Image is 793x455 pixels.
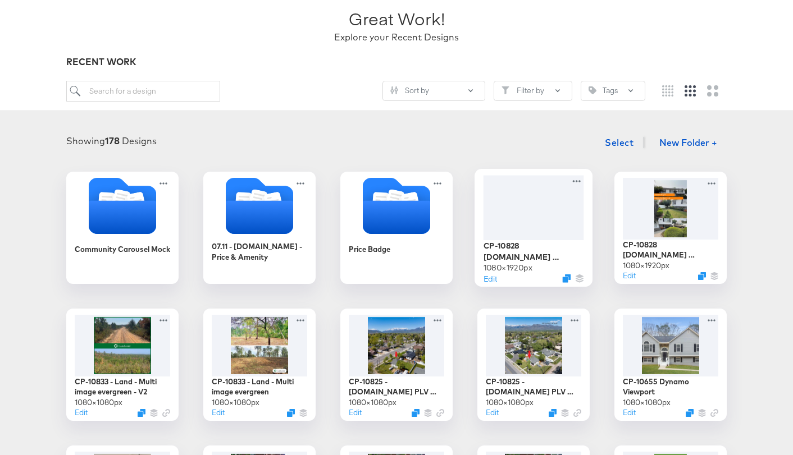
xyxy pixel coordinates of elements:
[349,7,445,31] div: Great Work!
[650,133,727,154] button: New Folder +
[340,309,453,421] div: CP-10825 - [DOMAIN_NAME] PLV Viewport 21080×1080pxEditDuplicate
[66,135,157,148] div: Showing Designs
[623,270,636,281] button: Edit
[203,178,316,234] svg: Folder
[686,409,694,417] svg: Duplicate
[549,409,557,417] svg: Duplicate
[698,272,706,280] svg: Duplicate
[212,397,259,408] div: 1080 × 1080 px
[573,409,581,417] svg: Link
[75,397,122,408] div: 1080 × 1080 px
[623,376,718,397] div: CP-10655 Dynamo Viewport
[581,81,645,101] button: TagTags
[162,409,170,417] svg: Link
[600,131,638,154] button: Select
[75,376,170,397] div: CP-10833 - Land - Multi image evergreen - V2
[623,397,671,408] div: 1080 × 1080 px
[105,135,120,146] strong: 178
[412,409,420,417] svg: Duplicate
[334,31,459,44] div: Explore your Recent Designs
[484,262,532,273] div: 1080 × 1920 px
[340,172,453,284] div: Price Badge
[710,409,718,417] svg: Link
[75,244,170,255] div: Community Carousel Mock
[486,376,581,397] div: CP-10825 - [DOMAIN_NAME] PLV Viewport 1
[203,309,316,421] div: CP-10833 - Land - Multi image evergreen1080×1080pxEditDuplicate
[494,81,572,101] button: FilterFilter by
[623,407,636,418] button: Edit
[66,81,220,102] input: Search for a design
[685,85,696,96] svg: Medium grid
[66,172,179,284] div: Community Carousel Mock
[203,172,316,284] div: 07.11 - [DOMAIN_NAME] - Price & Amenity
[349,244,390,255] div: Price Badge
[589,86,596,94] svg: Tag
[477,309,590,421] div: CP-10825 - [DOMAIN_NAME] PLV Viewport 11080×1080pxEditDuplicate
[623,240,718,260] div: CP-10828 [DOMAIN_NAME] Immersive Reels_9:16
[66,56,727,68] div: RECENT WORK
[340,178,453,234] svg: Folder
[287,409,295,417] svg: Duplicate
[349,376,444,397] div: CP-10825 - [DOMAIN_NAME] PLV Viewport 2
[484,240,584,262] div: CP-10828 [DOMAIN_NAME] Immersive Stories_9:16
[138,409,145,417] svg: Duplicate
[475,169,593,287] div: CP-10828 [DOMAIN_NAME] Immersive Stories_9:161080×1920pxEditDuplicate
[390,86,398,94] svg: Sliders
[349,397,396,408] div: 1080 × 1080 px
[382,81,485,101] button: SlidersSort by
[75,407,88,418] button: Edit
[605,135,634,150] span: Select
[662,85,673,96] svg: Small grid
[623,260,669,271] div: 1080 × 1920 px
[486,407,499,418] button: Edit
[562,274,571,283] svg: Duplicate
[66,178,179,234] svg: Folder
[66,309,179,421] div: CP-10833 - Land - Multi image evergreen - V21080×1080pxEditDuplicate
[484,273,497,283] button: Edit
[486,397,534,408] div: 1080 × 1080 px
[349,407,362,418] button: Edit
[212,407,225,418] button: Edit
[502,86,509,94] svg: Filter
[707,85,718,96] svg: Large grid
[614,309,727,421] div: CP-10655 Dynamo Viewport1080×1080pxEditDuplicate
[212,376,307,397] div: CP-10833 - Land - Multi image evergreen
[436,409,444,417] svg: Link
[212,241,307,262] div: 07.11 - [DOMAIN_NAME] - Price & Amenity
[614,172,727,284] div: CP-10828 [DOMAIN_NAME] Immersive Reels_9:161080×1920pxEditDuplicate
